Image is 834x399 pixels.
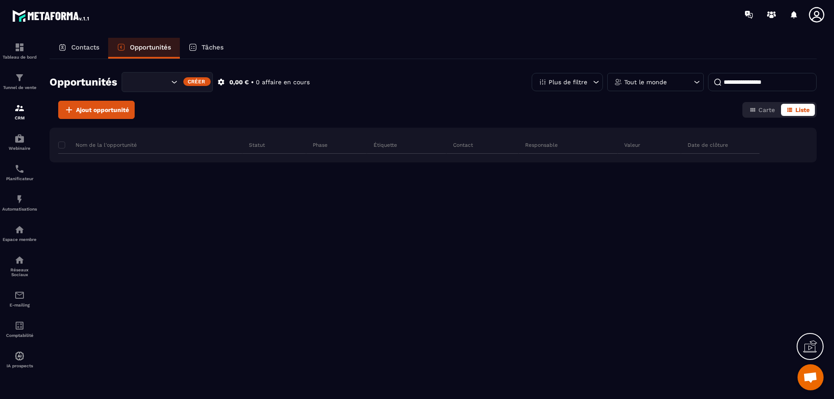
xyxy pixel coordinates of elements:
[202,43,224,51] p: Tâches
[76,106,129,114] span: Ajout opportunité
[2,248,37,284] a: social-networksocial-networkRéseaux Sociaux
[14,351,25,361] img: automations
[50,38,108,59] a: Contacts
[624,79,667,85] p: Tout le monde
[374,142,397,148] p: Étiquette
[2,314,37,344] a: accountantaccountantComptabilité
[795,106,810,113] span: Liste
[2,267,37,277] p: Réseaux Sociaux
[2,66,37,96] a: formationformationTunnel de vente
[122,72,213,92] div: Search for option
[14,224,25,235] img: automations
[2,237,37,242] p: Espace membre
[2,96,37,127] a: formationformationCRM
[2,363,37,368] p: IA prospects
[58,142,137,148] p: Nom de la l'opportunité
[2,127,37,157] a: automationsautomationsWebinaire
[130,43,171,51] p: Opportunités
[758,106,775,113] span: Carte
[2,55,37,59] p: Tableau de bord
[256,78,310,86] p: 0 affaire en cours
[58,101,135,119] button: Ajout opportunité
[2,333,37,338] p: Comptabilité
[2,157,37,188] a: schedulerschedulerPlanificateur
[2,303,37,307] p: E-mailing
[525,142,558,148] p: Responsable
[2,36,37,66] a: formationformationTableau de bord
[71,43,99,51] p: Contacts
[453,142,473,148] p: Contact
[14,290,25,300] img: email
[129,77,169,87] input: Search for option
[183,77,211,86] div: Créer
[2,218,37,248] a: automationsautomationsEspace membre
[14,164,25,174] img: scheduler
[249,142,265,148] p: Statut
[14,194,25,204] img: automations
[781,104,815,116] button: Liste
[2,188,37,218] a: automationsautomationsAutomatisations
[12,8,90,23] img: logo
[14,133,25,144] img: automations
[744,104,780,116] button: Carte
[549,79,587,85] p: Plus de filtre
[251,78,254,86] p: •
[14,255,25,265] img: social-network
[2,207,37,211] p: Automatisations
[180,38,232,59] a: Tâches
[50,73,117,91] h2: Opportunités
[2,115,37,120] p: CRM
[2,176,37,181] p: Planificateur
[229,78,249,86] p: 0,00 €
[313,142,328,148] p: Phase
[14,103,25,113] img: formation
[14,42,25,53] img: formation
[798,364,824,390] a: Ouvrir le chat
[108,38,180,59] a: Opportunités
[14,320,25,331] img: accountant
[2,146,37,151] p: Webinaire
[2,284,37,314] a: emailemailE-mailing
[688,142,728,148] p: Date de clôture
[2,85,37,90] p: Tunnel de vente
[624,142,640,148] p: Valeur
[14,73,25,83] img: formation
